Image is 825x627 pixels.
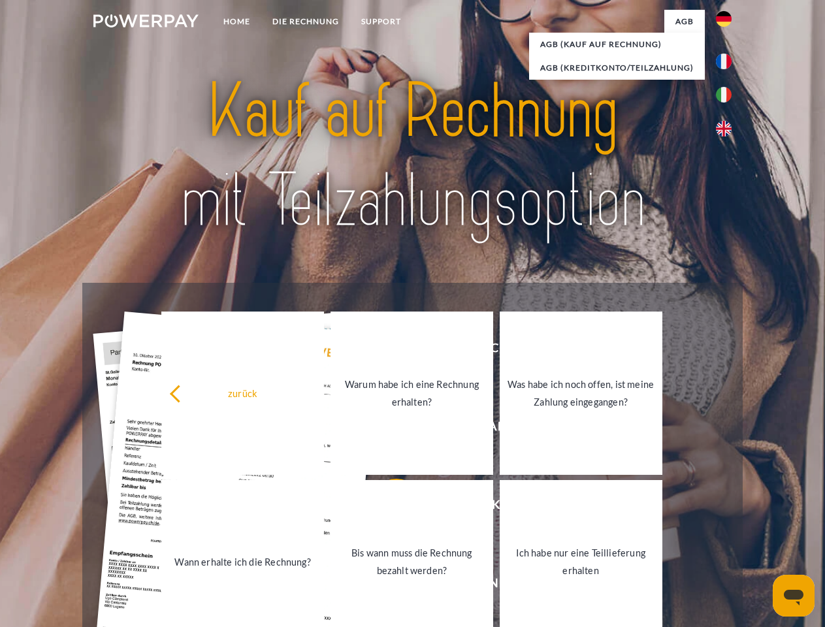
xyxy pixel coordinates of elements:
div: zurück [169,384,316,402]
a: agb [664,10,705,33]
iframe: Schaltfläche zum Öffnen des Messaging-Fensters [773,575,815,617]
img: en [716,121,732,137]
div: Warum habe ich eine Rechnung erhalten? [338,376,485,411]
a: SUPPORT [350,10,412,33]
a: Home [212,10,261,33]
img: it [716,87,732,103]
a: AGB (Kreditkonto/Teilzahlung) [529,56,705,80]
img: de [716,11,732,27]
div: Ich habe nur eine Teillieferung erhalten [508,544,655,579]
div: Bis wann muss die Rechnung bezahlt werden? [338,544,485,579]
div: Wann erhalte ich die Rechnung? [169,553,316,570]
a: Was habe ich noch offen, ist meine Zahlung eingegangen? [500,312,662,475]
img: logo-powerpay-white.svg [93,14,199,27]
img: title-powerpay_de.svg [125,63,700,250]
img: fr [716,54,732,69]
a: AGB (Kauf auf Rechnung) [529,33,705,56]
a: DIE RECHNUNG [261,10,350,33]
div: Was habe ich noch offen, ist meine Zahlung eingegangen? [508,376,655,411]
